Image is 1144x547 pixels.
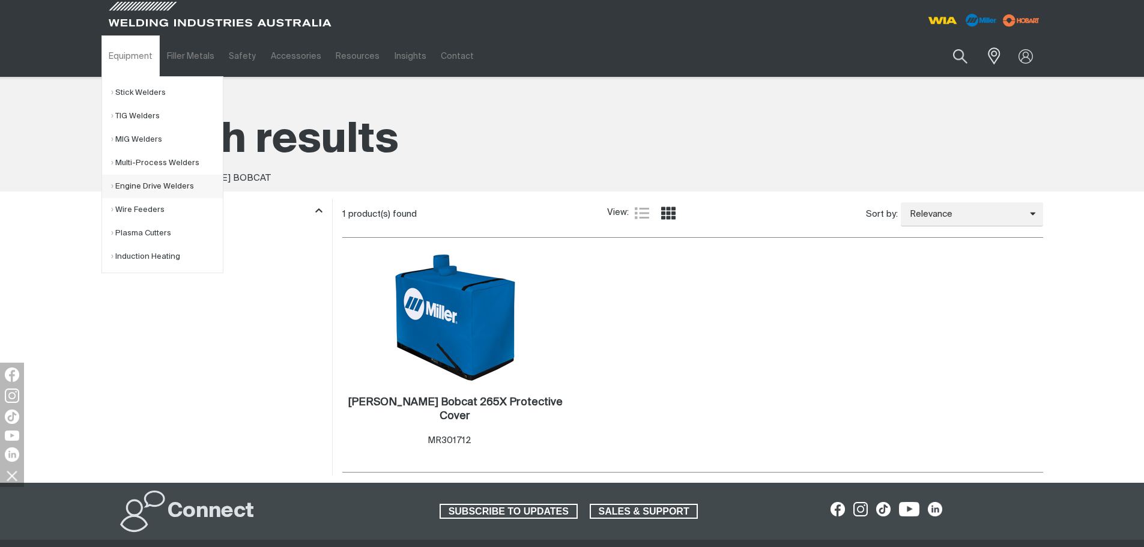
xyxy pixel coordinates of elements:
[607,206,629,220] span: View:
[635,206,649,220] a: List view
[101,114,1043,168] h1: Search results
[348,396,563,423] a: [PERSON_NAME] Bobcat 265X Protective Cover
[5,409,19,424] img: TikTok
[348,210,417,219] span: product(s) found
[222,35,263,77] a: Safety
[924,42,980,70] input: Product name or item number...
[168,498,254,525] h2: Connect
[2,465,22,486] img: hide socials
[101,76,223,273] ul: Equipment Submenu
[434,35,481,77] a: Contact
[342,199,1043,229] section: Product list controls
[428,436,471,445] span: MR301712
[999,11,1043,29] img: miller
[5,447,19,462] img: LinkedIn
[111,222,223,245] a: Plasma Cutters
[591,504,697,519] span: SALES & SUPPORT
[101,35,808,77] nav: Main
[111,198,223,222] a: Wire Feeders
[111,151,223,175] a: Multi-Process Welders
[5,367,19,382] img: Facebook
[391,253,519,382] img: Miller Bobcat 265X Protective Cover
[348,397,563,422] h2: [PERSON_NAME] Bobcat 265X Protective Cover
[101,35,160,77] a: Equipment
[160,35,222,77] a: Filler Metals
[328,35,387,77] a: Resources
[342,208,607,220] div: 1
[441,504,577,519] span: SUBSCRIBE TO UPDATES
[111,245,223,268] a: Induction Heating
[590,504,698,519] a: SALES & SUPPORT
[901,208,1030,222] span: Relevance
[264,35,328,77] a: Accessories
[940,42,981,70] button: Search products
[387,35,433,77] a: Insights
[866,208,898,222] span: Sort by:
[101,172,1043,186] div: Searched on:
[111,175,223,198] a: Engine Drive Welders
[440,504,578,519] a: SUBSCRIBE TO UPDATES
[5,431,19,441] img: YouTube
[111,104,223,128] a: TIG Welders
[5,388,19,403] img: Instagram
[111,128,223,151] a: MIG Welders
[111,81,223,104] a: Stick Welders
